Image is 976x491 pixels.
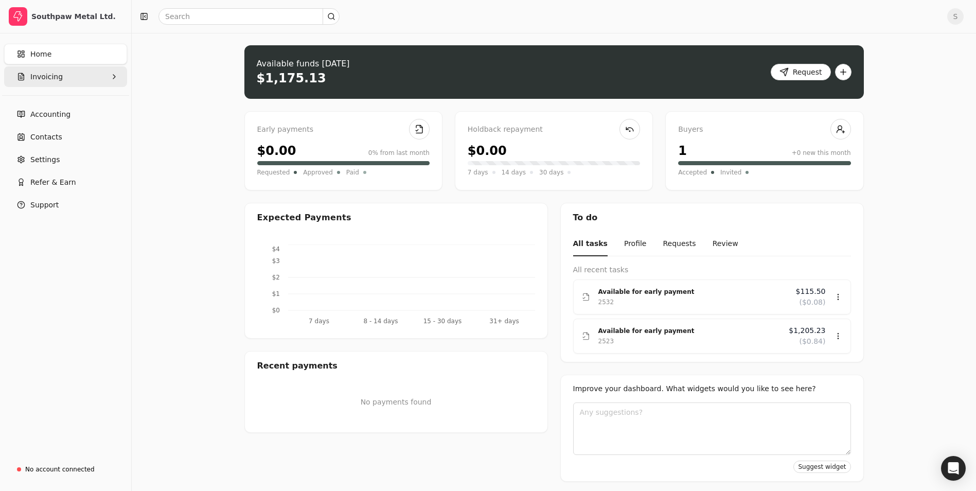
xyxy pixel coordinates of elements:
div: Improve your dashboard. What widgets would you like to see here? [573,383,851,394]
button: All tasks [573,232,608,256]
div: 1 [678,142,687,160]
span: $1,205.23 [789,325,825,336]
div: 0% from last month [368,148,430,157]
div: $1,175.13 [257,70,326,86]
span: Support [30,200,59,211]
a: No account connected [4,460,127,479]
div: No account connected [25,465,95,474]
button: Profile [624,232,647,256]
span: Paid [346,167,359,178]
div: Expected Payments [257,212,351,224]
div: Available funds [DATE] [257,58,350,70]
span: ($0.84) [799,336,825,347]
button: Requests [663,232,696,256]
a: Contacts [4,127,127,147]
span: 14 days [502,167,526,178]
div: Southpaw Metal Ltd. [31,11,122,22]
button: Request [771,64,831,80]
span: Accepted [678,167,707,178]
span: 30 days [539,167,563,178]
button: S [947,8,964,25]
tspan: 7 days [309,318,329,325]
tspan: 15 - 30 days [423,318,462,325]
span: Settings [30,154,60,165]
tspan: 8 - 14 days [363,318,398,325]
span: Accounting [30,109,70,120]
span: Approved [303,167,333,178]
button: Support [4,195,127,215]
tspan: $3 [272,257,279,265]
span: Invited [720,167,741,178]
button: Refer & Earn [4,172,127,192]
span: Home [30,49,51,60]
input: Search [158,8,340,25]
div: Open Intercom Messenger [941,456,966,481]
tspan: $4 [272,246,279,253]
a: Accounting [4,104,127,125]
div: All recent tasks [573,265,851,275]
button: Suggest widget [793,461,850,473]
div: Available for early payment [598,326,781,336]
button: Invoicing [4,66,127,87]
div: Holdback repayment [468,124,640,135]
div: To do [561,203,863,232]
span: 7 days [468,167,488,178]
a: Home [4,44,127,64]
div: 2532 [598,297,614,307]
tspan: $0 [272,307,279,314]
div: Recent payments [245,352,547,380]
tspan: 31+ days [489,318,519,325]
div: Buyers [678,124,850,135]
div: $0.00 [257,142,296,160]
button: Review [713,232,738,256]
tspan: $1 [272,290,279,297]
div: $0.00 [468,142,507,160]
a: Settings [4,149,127,170]
tspan: $2 [272,274,279,281]
p: No payments found [257,397,535,408]
span: Contacts [30,132,62,143]
span: ($0.08) [799,297,825,308]
div: Early payments [257,124,430,135]
div: 2523 [598,336,614,346]
span: Invoicing [30,72,63,82]
div: +0 new this month [792,148,851,157]
div: Available for early payment [598,287,788,297]
span: $115.50 [796,286,826,297]
span: Refer & Earn [30,177,76,188]
span: Requested [257,167,290,178]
